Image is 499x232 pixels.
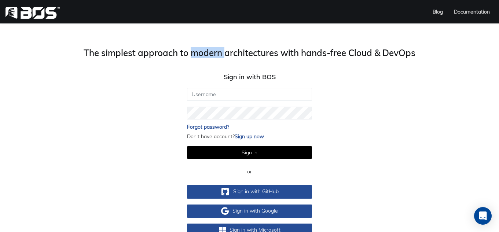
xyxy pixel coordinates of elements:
img: bos-logo [5,7,60,19]
a: Sign up now [235,133,264,140]
a: Forgot password? [187,123,312,131]
div: Open Intercom Messenger [474,207,492,225]
a: Sign in with Google [187,205,312,218]
a: Sign in with GitHub [187,185,312,198]
p: Don't have account? [187,133,312,140]
button: Sign in [187,146,312,159]
span: or [245,168,254,176]
input: Username [187,88,312,101]
h4: Sign in with BOS [125,73,374,81]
